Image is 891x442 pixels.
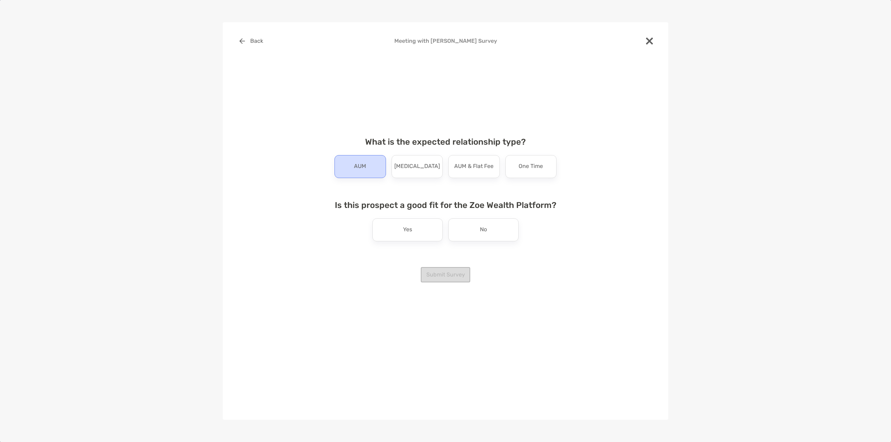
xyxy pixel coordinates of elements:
h4: Is this prospect a good fit for the Zoe Wealth Platform? [329,200,562,210]
p: [MEDICAL_DATA] [394,161,440,172]
h4: Meeting with [PERSON_NAME] Survey [234,38,657,44]
img: close modal [646,38,653,45]
p: AUM & Flat Fee [454,161,494,172]
p: No [480,224,487,235]
button: Back [234,33,268,49]
img: button icon [239,38,245,44]
p: AUM [354,161,366,172]
p: Yes [403,224,412,235]
h4: What is the expected relationship type? [329,137,562,147]
p: One Time [519,161,543,172]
